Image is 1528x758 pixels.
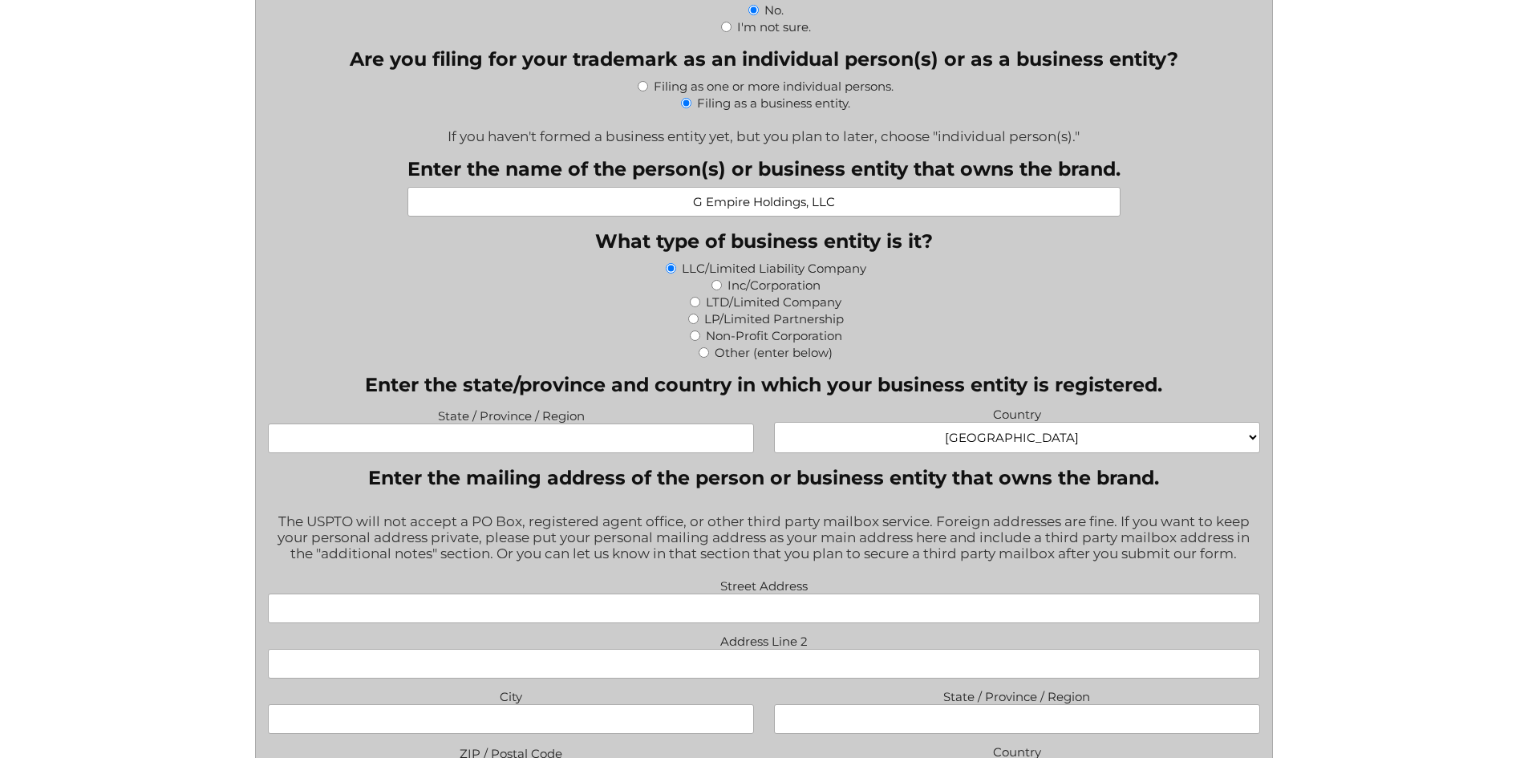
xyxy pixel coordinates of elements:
div: The USPTO will not accept a PO Box, registered agent office, or other third party mailbox service... [268,503,1260,574]
label: Address Line 2 [268,630,1260,649]
label: State / Province / Region [774,685,1260,704]
label: Non-Profit Corporation [706,328,842,343]
label: No. [764,2,784,18]
label: I'm not sure. [737,19,811,34]
legend: What type of business entity is it? [595,229,933,253]
label: Inc/Corporation [728,278,821,293]
label: Filing as a business entity. [697,95,850,111]
legend: Enter the state/province and country in which your business entity is registered. [365,373,1162,396]
label: LP/Limited Partnership [704,311,844,326]
label: Country [774,403,1260,422]
label: Enter the name of the person(s) or business entity that owns the brand. [407,157,1121,180]
div: If you haven't formed a business entity yet, but you plan to later, choose "individual person(s)." [268,118,1260,144]
label: LTD/Limited Company [706,294,841,310]
legend: Enter the mailing address of the person or business entity that owns the brand. [368,466,1159,489]
label: LLC/Limited Liability Company [682,261,866,276]
label: Street Address [268,574,1260,594]
label: Filing as one or more individual persons. [654,79,894,94]
input: Examples: Jean Doe, TechWorks, Jean Doe and John Dean, etc. [407,187,1121,217]
legend: Are you filing for your trademark as an individual person(s) or as a business entity? [350,47,1178,71]
label: State / Province / Region [268,404,754,424]
label: City [268,685,754,704]
label: Other (enter below) [715,345,833,360]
